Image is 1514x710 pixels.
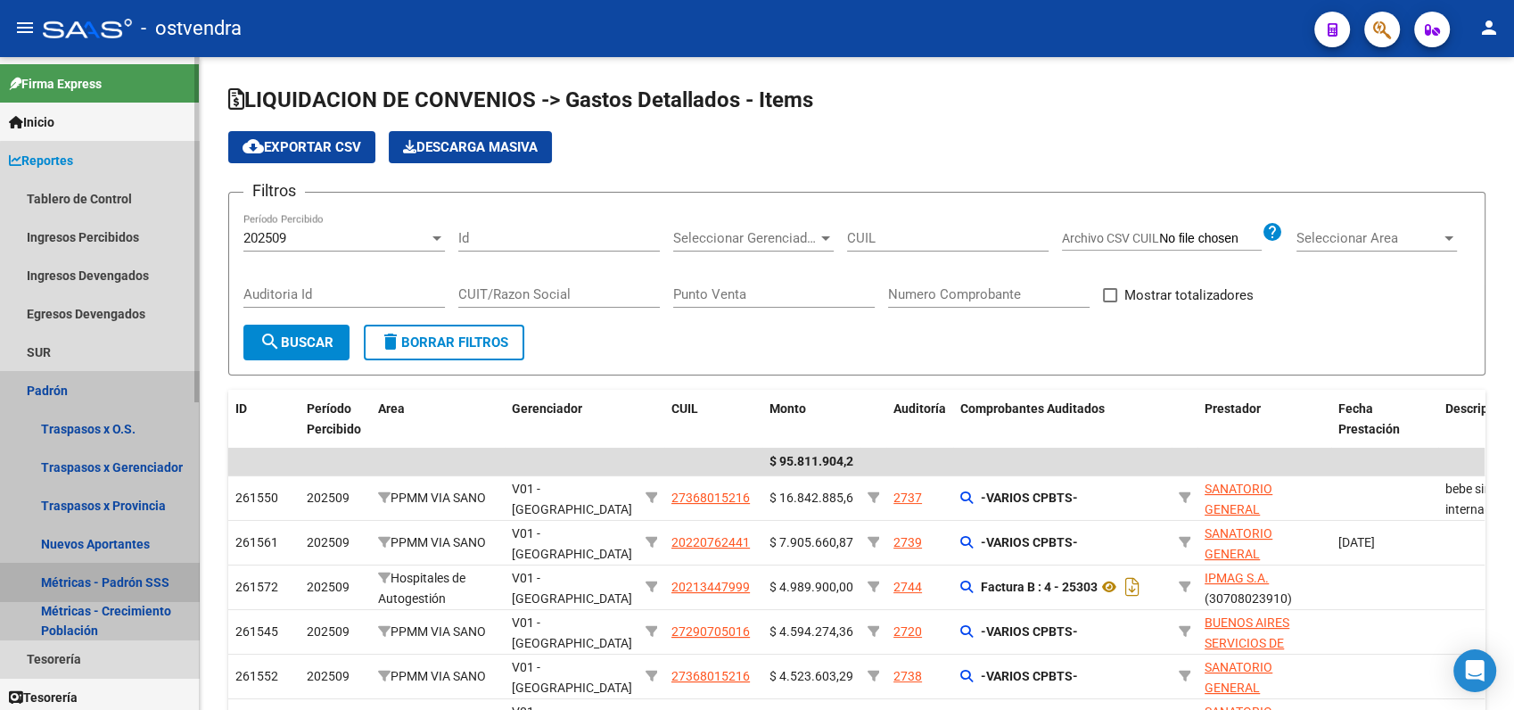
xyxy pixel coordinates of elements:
[1205,526,1305,622] span: SANATORIO GENERAL [PERSON_NAME] CLINICA PRIVADA S.R.L.
[1205,568,1324,606] div: (30708023910)
[307,491,350,505] span: 202509
[981,580,1098,594] strong: Factura B : 4 - 25303
[671,535,750,549] span: 20220762441
[14,17,36,38] mat-icon: menu
[300,390,371,449] datatable-header-cell: Período Percibido
[9,74,102,94] span: Firma Express
[769,491,860,505] span: $ 16.842.885,68
[769,535,853,549] span: $ 7.905.660,87
[1205,482,1305,577] span: SANATORIO GENERAL [PERSON_NAME] CLINICA PRIVADA S.R.L.
[671,624,750,639] span: 27290705016
[512,571,632,606] span: V01 - [GEOGRAPHIC_DATA]
[893,666,922,687] div: 2738
[953,390,1172,449] datatable-header-cell: Comprobantes Auditados
[1478,17,1500,38] mat-icon: person
[1159,231,1262,247] input: Archivo CSV CUIL
[1453,649,1496,692] div: Open Intercom Messenger
[893,577,922,598] div: 2744
[1296,230,1441,246] span: Seleccionar Area
[371,390,505,449] datatable-header-cell: Area
[243,230,286,246] span: 202509
[391,535,486,549] span: PPMM VIA SANO
[259,331,281,352] mat-icon: search
[671,401,698,416] span: CUIL
[769,401,806,416] span: Monto
[1205,401,1261,416] span: Prestador
[673,230,818,246] span: Seleccionar Gerenciador
[769,454,860,468] span: $ 95.811.904,26
[981,669,1078,683] strong: -VARIOS CPBTS-
[1262,221,1283,243] mat-icon: help
[307,580,350,594] span: 202509
[1205,571,1269,585] span: IPMAG S.A.
[243,136,264,157] mat-icon: cloud_download
[228,390,300,449] datatable-header-cell: ID
[1062,231,1159,245] span: Archivo CSV CUIL
[1205,524,1324,561] div: (30546127652)
[391,624,486,639] span: PPMM VIA SANO
[512,401,582,416] span: Gerenciador
[235,580,278,594] span: 261572
[1445,401,1512,416] span: Descripción
[235,401,247,416] span: ID
[9,151,73,170] span: Reportes
[1338,401,1400,436] span: Fecha Prestación
[235,669,278,683] span: 261552
[243,325,350,360] button: Buscar
[1338,535,1375,549] span: [DATE]
[259,334,333,351] span: Buscar
[141,9,242,48] span: - ostvendra
[389,131,552,163] button: Descarga Masiva
[364,325,524,360] button: Borrar Filtros
[235,535,278,549] span: 261561
[512,482,632,516] span: V01 - [GEOGRAPHIC_DATA]
[1197,390,1331,449] datatable-header-cell: Prestador
[893,488,922,508] div: 2737
[307,535,350,549] span: 202509
[9,112,54,132] span: Inicio
[893,622,922,642] div: 2720
[893,532,922,553] div: 2739
[762,390,860,449] datatable-header-cell: Monto
[9,688,78,707] span: Tesorería
[391,669,486,683] span: PPMM VIA SANO
[1205,613,1324,650] div: (30707959106)
[512,526,632,561] span: V01 - [GEOGRAPHIC_DATA]
[1121,573,1144,601] i: Descargar documento
[1205,479,1324,516] div: (30546127652)
[389,131,552,163] app-download-masive: Descarga masiva de comprobantes (adjuntos)
[235,491,278,505] span: 261550
[235,624,278,639] span: 261545
[671,580,750,594] span: 20213447999
[769,624,853,639] span: $ 4.594.274,36
[981,535,1078,549] strong: -VARIOS CPBTS-
[981,491,1078,505] strong: -VARIOS CPBTS-
[1124,285,1254,306] span: Mostrar totalizadores
[981,624,1078,639] strong: -VARIOS CPBTS-
[664,390,762,449] datatable-header-cell: CUIL
[769,669,853,683] span: $ 4.523.603,29
[1331,390,1438,449] datatable-header-cell: Fecha Prestación
[512,660,632,695] span: V01 - [GEOGRAPHIC_DATA]
[403,139,538,155] span: Descarga Masiva
[228,131,375,163] button: Exportar CSV
[1205,615,1302,690] span: BUENOS AIRES SERVICIOS DE SALUD BASA S.A. UTE
[378,571,465,606] span: Hospitales de Autogestión
[243,139,361,155] span: Exportar CSV
[307,624,350,639] span: 202509
[380,334,508,351] span: Borrar Filtros
[228,87,813,112] span: LIQUIDACION DE CONVENIOS -> Gastos Detallados - Items
[769,580,853,594] span: $ 4.989.900,00
[307,669,350,683] span: 202509
[380,331,401,352] mat-icon: delete
[243,178,305,203] h3: Filtros
[886,390,953,449] datatable-header-cell: Auditoría
[307,401,361,436] span: Período Percibido
[671,669,750,683] span: 27368015216
[378,401,405,416] span: Area
[893,401,946,416] span: Auditoría
[391,491,486,505] span: PPMM VIA SANO
[512,615,632,650] span: V01 - [GEOGRAPHIC_DATA]
[1205,657,1324,695] div: (30546127652)
[505,390,638,449] datatable-header-cell: Gerenciador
